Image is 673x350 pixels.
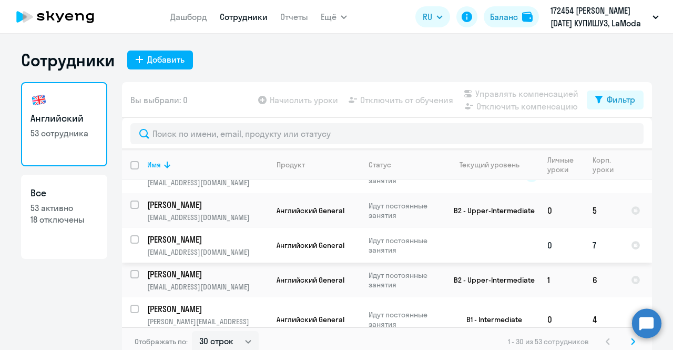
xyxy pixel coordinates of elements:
[593,155,615,174] div: Корп. уроки
[147,268,266,280] p: [PERSON_NAME]
[21,49,115,71] h1: Сотрудники
[127,51,193,69] button: Добавить
[147,234,268,245] a: [PERSON_NAME]
[423,11,432,23] span: RU
[441,263,539,297] td: B2 - Upper-Intermediate
[508,337,589,346] span: 1 - 30 из 53 сотрудников
[280,12,308,22] a: Отчеты
[147,247,268,257] p: [EMAIL_ADDRESS][DOMAIN_NAME]
[550,4,648,29] p: 172454 [PERSON_NAME][DATE] КУПИШУЗ, LaModa КУПИШУЗ, ООО
[147,234,266,245] p: [PERSON_NAME]
[30,112,98,125] h3: Английский
[147,282,268,292] p: [EMAIL_ADDRESS][DOMAIN_NAME]
[30,186,98,200] h3: Все
[584,263,623,297] td: 6
[220,12,268,22] a: Сотрудники
[547,155,577,174] div: Личные уроки
[321,6,347,27] button: Ещё
[277,315,344,324] span: Английский General
[415,6,450,27] button: RU
[539,263,584,297] td: 1
[21,82,107,166] a: Английский53 сотрудника
[147,303,266,315] p: [PERSON_NAME]
[587,91,644,109] button: Фильтр
[147,213,268,222] p: [EMAIL_ADDRESS][DOMAIN_NAME]
[147,199,266,211] p: [PERSON_NAME]
[490,11,518,23] div: Баланс
[369,310,441,329] p: Идут постоянные занятия
[130,94,188,106] span: Вы выбрали: 0
[539,228,584,263] td: 0
[277,275,344,285] span: Английский General
[30,92,47,108] img: english
[135,337,188,346] span: Отображать по:
[130,123,644,144] input: Поиск по имени, email, продукту или статусу
[584,193,623,228] td: 5
[539,297,584,342] td: 0
[277,241,344,250] span: Английский General
[30,202,98,214] p: 53 активно
[545,4,664,29] button: 172454 [PERSON_NAME][DATE] КУПИШУЗ, LaModa КУПИШУЗ, ООО
[460,160,519,169] div: Текущий уровень
[147,178,268,187] p: [EMAIL_ADDRESS][DOMAIN_NAME]
[547,155,584,174] div: Личные уроки
[21,175,107,259] a: Все53 активно18 отключены
[147,268,268,280] a: [PERSON_NAME]
[30,127,98,139] p: 53 сотрудника
[369,160,441,169] div: Статус
[522,12,533,22] img: balance
[147,53,185,66] div: Добавить
[441,193,539,228] td: B2 - Upper-Intermediate
[30,214,98,225] p: 18 отключены
[321,11,336,23] span: Ещё
[277,206,344,215] span: Английский General
[147,160,268,169] div: Имя
[450,160,538,169] div: Текущий уровень
[147,317,268,336] p: [PERSON_NAME][EMAIL_ADDRESS][DOMAIN_NAME]
[147,303,268,315] a: [PERSON_NAME]
[369,160,391,169] div: Статус
[441,297,539,342] td: B1 - Intermediate
[369,271,441,289] p: Идут постоянные занятия
[147,199,268,211] a: [PERSON_NAME]
[593,155,622,174] div: Корп. уроки
[584,228,623,263] td: 7
[369,201,441,220] p: Идут постоянные занятия
[584,297,623,342] td: 4
[369,236,441,255] p: Идут постоянные занятия
[484,6,539,27] button: Балансbalance
[147,160,161,169] div: Имя
[170,12,207,22] a: Дашборд
[539,193,584,228] td: 0
[277,160,305,169] div: Продукт
[607,93,635,106] div: Фильтр
[277,160,360,169] div: Продукт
